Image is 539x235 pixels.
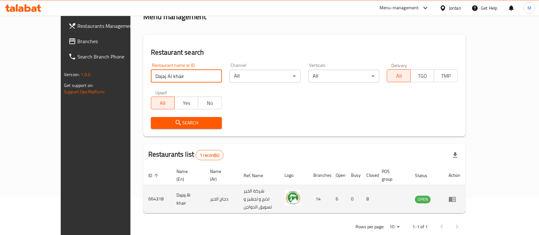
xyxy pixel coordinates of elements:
[387,69,411,82] button: All
[382,168,402,183] span: POS group
[174,97,198,109] button: Yes
[230,70,301,82] div: All
[346,166,362,185] th: Busy
[309,166,331,185] th: Branches
[205,185,238,213] td: دجاج الخير
[443,166,465,185] th: Action
[244,172,271,179] span: Ref. Name
[143,185,171,213] td: 664318
[331,185,346,213] td: 6
[151,117,222,129] button: Search
[148,150,223,160] h2: Restaurants list
[198,97,222,109] button: No
[434,69,458,82] button: TMP
[81,70,90,79] span: 1.0.0
[449,4,461,12] div: Jordan
[308,70,379,82] div: All
[437,71,455,81] span: TMP
[196,150,223,160] div: Total records count
[280,166,309,185] th: Logo
[64,70,80,79] span: Version:
[171,185,205,213] td: Dajaj Al khair
[412,223,428,231] p: 1-1 of 1
[362,185,377,213] td: 8
[63,34,151,49] a: Branches
[64,81,93,90] span: Get support on:
[355,223,384,231] p: Rows per page:
[210,168,231,183] span: Name (Ar)
[143,166,465,213] table: enhanced table
[155,90,167,95] label: Upsell
[346,185,362,213] td: 0
[63,18,151,34] a: Restaurants Management
[151,70,222,82] input: Search for restaurant name or ID..
[64,88,105,96] a: Support.OpsPlatform
[63,49,151,64] a: Search Branch Phone
[390,71,408,81] span: All
[151,97,175,109] button: All
[285,190,301,206] img: Dajaj Al khair
[156,119,217,127] span: Search
[362,166,377,185] th: Closed
[143,12,206,22] h2: Menu management
[154,98,172,108] span: All
[77,37,146,45] span: Branches
[148,172,160,179] span: ID
[77,53,146,60] span: Search Branch Phone
[391,63,407,67] label: Delivery
[387,222,402,232] div: Rows per page:
[379,4,419,12] div: Menu-management
[77,22,146,30] span: Restaurants Management
[331,166,346,185] th: Open
[415,196,431,203] span: OPEN
[448,147,463,163] div: Export file
[415,172,436,179] span: Status
[413,71,432,81] span: TGO
[238,185,280,213] td: شركة الخير لذبح و تجهيز و تسويق الدواجن
[410,69,434,82] button: TGO
[151,48,458,57] h2: Restaurant search
[176,168,197,183] span: Name (En)
[177,98,196,108] span: Yes
[196,152,223,158] span: 1 record(s)
[527,4,531,12] span: M
[309,185,331,213] td: 14
[201,98,219,108] span: No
